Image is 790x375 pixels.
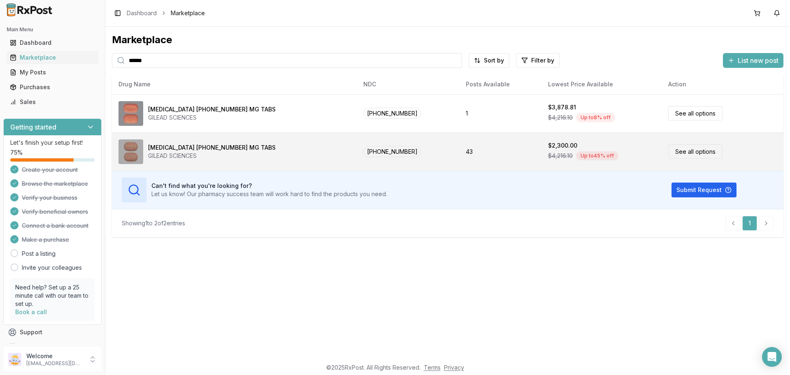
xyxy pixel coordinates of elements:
a: Marketplace [7,50,98,65]
button: Sort by [469,53,509,68]
span: Marketplace [171,9,205,17]
div: Purchases [10,83,95,91]
span: Make a purchase [22,236,69,244]
span: Create your account [22,166,78,174]
span: 75 % [10,148,23,157]
span: Verify your business [22,194,77,202]
span: $4,216.10 [548,152,573,160]
span: [PHONE_NUMBER] [363,108,421,119]
button: Support [3,325,102,340]
a: Privacy [444,364,464,371]
p: Let us know! Our pharmacy success team will work hard to find the products you need. [151,190,387,198]
button: Dashboard [3,36,102,49]
button: Sales [3,95,102,109]
p: Welcome [26,352,84,360]
th: Drug Name [112,74,357,94]
a: Sales [7,95,98,109]
a: See all options [668,106,723,120]
span: Connect a bank account [22,222,88,230]
p: [EMAIL_ADDRESS][DOMAIN_NAME] [26,360,84,367]
div: [MEDICAL_DATA] [PHONE_NUMBER] MG TABS [148,105,276,113]
a: Post a listing [22,250,56,258]
div: Marketplace [112,33,783,46]
td: 43 [459,132,541,171]
a: Terms [424,364,441,371]
img: User avatar [8,353,21,366]
button: Submit Request [671,183,737,197]
td: 1 [459,94,541,132]
span: $4,216.10 [548,113,573,122]
button: Feedback [3,340,102,354]
button: Marketplace [3,51,102,64]
p: Need help? Set up a 25 minute call with our team to set up. [15,283,90,308]
div: Up to 45 % off [576,151,618,160]
th: Action [662,74,783,94]
img: RxPost Logo [3,3,56,16]
div: $3,878.81 [548,103,576,111]
a: See all options [668,144,723,159]
span: Sort by [484,56,504,65]
button: Purchases [3,81,102,94]
img: Biktarvy 30-120-15 MG TABS [118,101,143,126]
a: Dashboard [7,35,98,50]
a: Invite your colleagues [22,264,82,272]
h3: Can't find what you're looking for? [151,182,387,190]
p: Let's finish your setup first! [10,139,95,147]
div: Showing 1 to 2 of 2 entries [122,219,185,227]
div: Dashboard [10,39,95,47]
div: GILEAD SCIENCES [148,113,276,122]
span: [PHONE_NUMBER] [363,146,421,157]
th: Lowest Price Available [541,74,662,94]
nav: pagination [726,216,774,231]
th: Posts Available [459,74,541,94]
img: Biktarvy 50-200-25 MG TABS [118,139,143,164]
span: Filter by [531,56,554,65]
a: Dashboard [127,9,157,17]
button: Filter by [516,53,560,68]
a: Purchases [7,80,98,95]
div: My Posts [10,68,95,76]
a: List new post [723,57,783,65]
button: List new post [723,53,783,68]
span: Verify beneficial owners [22,208,88,216]
h3: Getting started [10,122,56,132]
a: 1 [742,216,757,231]
span: Browse the marketplace [22,180,88,188]
a: My Posts [7,65,98,80]
div: [MEDICAL_DATA] [PHONE_NUMBER] MG TABS [148,144,276,152]
div: $2,300.00 [548,141,577,150]
h2: Main Menu [7,26,98,33]
div: Marketplace [10,53,95,62]
span: Feedback [20,343,48,351]
button: My Posts [3,66,102,79]
div: Sales [10,98,95,106]
nav: breadcrumb [127,9,205,17]
a: Book a call [15,308,47,315]
div: GILEAD SCIENCES [148,152,276,160]
div: Open Intercom Messenger [762,347,782,367]
th: NDC [357,74,459,94]
div: Up to 8 % off [576,113,615,122]
span: List new post [738,56,778,65]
